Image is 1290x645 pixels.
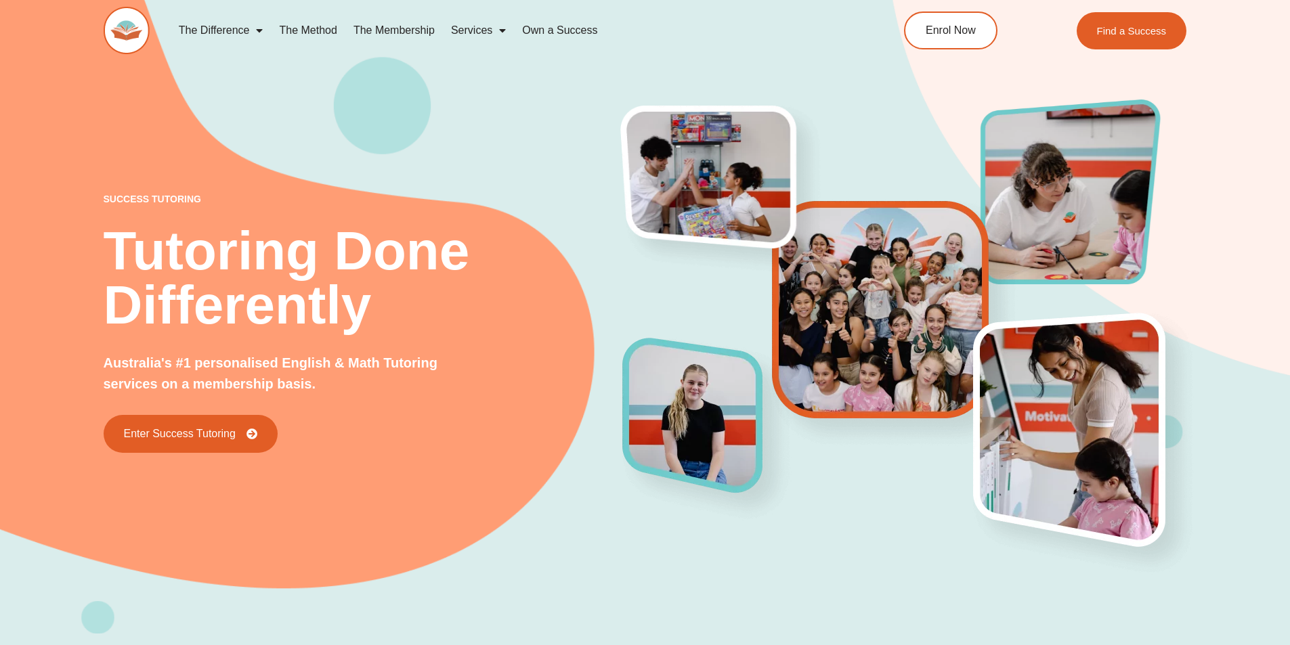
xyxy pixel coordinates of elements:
[104,415,278,453] a: Enter Success Tutoring
[124,428,236,439] span: Enter Success Tutoring
[104,224,624,332] h2: Tutoring Done Differently
[1097,26,1167,36] span: Find a Success
[171,15,272,46] a: The Difference
[1222,580,1290,645] iframe: Chat Widget
[514,15,605,46] a: Own a Success
[1077,12,1187,49] a: Find a Success
[926,25,976,36] span: Enrol Now
[104,194,624,204] p: success tutoring
[104,353,483,395] p: Australia's #1 personalised English & Math Tutoring services on a membership basis.
[345,15,443,46] a: The Membership
[443,15,514,46] a: Services
[904,12,997,49] a: Enrol Now
[171,15,842,46] nav: Menu
[271,15,345,46] a: The Method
